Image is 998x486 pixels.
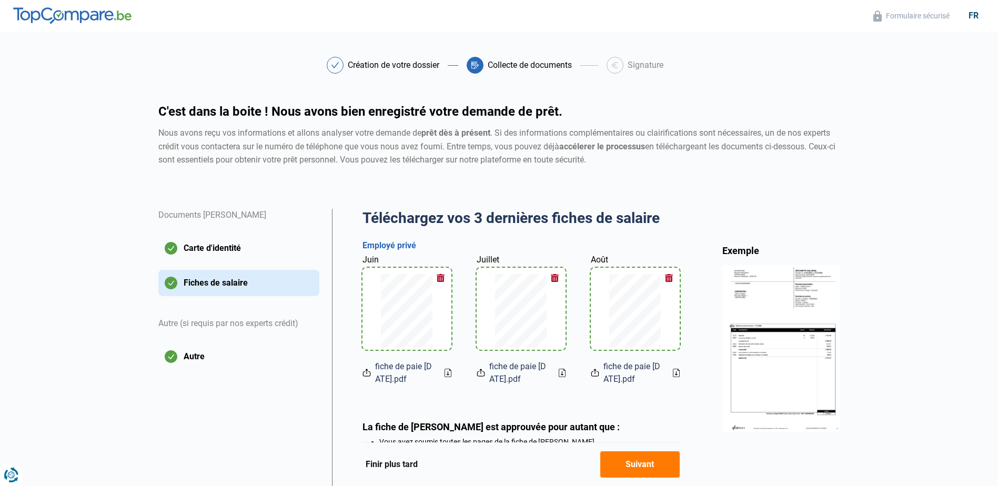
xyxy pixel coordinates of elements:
[722,265,840,431] img: income
[158,235,319,261] button: Carte d'identité
[628,61,663,69] div: Signature
[362,458,421,471] button: Finir plus tard
[722,245,840,257] div: Exemple
[445,369,451,377] a: Download
[603,360,664,386] span: fiche de paie [DATE].pdf
[489,360,550,386] span: fiche de paie [DATE].pdf
[158,305,319,343] div: Autre (si requis par nos experts crédit)
[362,209,680,228] h2: Téléchargez vos 3 dernières fiches de salaire
[591,254,608,266] label: Août
[348,61,439,69] div: Création de votre dossier
[477,254,499,266] label: Juillet
[559,141,645,151] strong: accélerer le processus
[379,438,680,446] li: Vous avez soumis toutes les pages de la fiche de [PERSON_NAME]
[362,240,680,251] h3: Employé privé
[158,270,319,296] button: Fiches de salaire
[870,10,953,22] button: Formulaire sécurisé
[158,126,840,167] div: Nous avons reçu vos informations et allons analyser votre demande de . Si des informations complé...
[600,451,680,478] button: Suivant
[362,421,680,432] div: La fiche de [PERSON_NAME] est approuvée pour autant que :
[375,360,436,386] span: fiche de paie [DATE].pdf
[421,128,490,138] strong: prêt dès à présent
[673,369,680,377] a: Download
[488,61,572,69] div: Collecte de documents
[362,254,379,266] label: Juin
[13,7,132,24] img: TopCompare.be
[962,11,985,21] div: fr
[158,343,319,370] button: Autre
[158,105,840,118] h1: C'est dans la boite ! Nous avons bien enregistré votre demande de prêt.
[559,369,566,377] a: Download
[158,209,319,235] div: Documents [PERSON_NAME]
